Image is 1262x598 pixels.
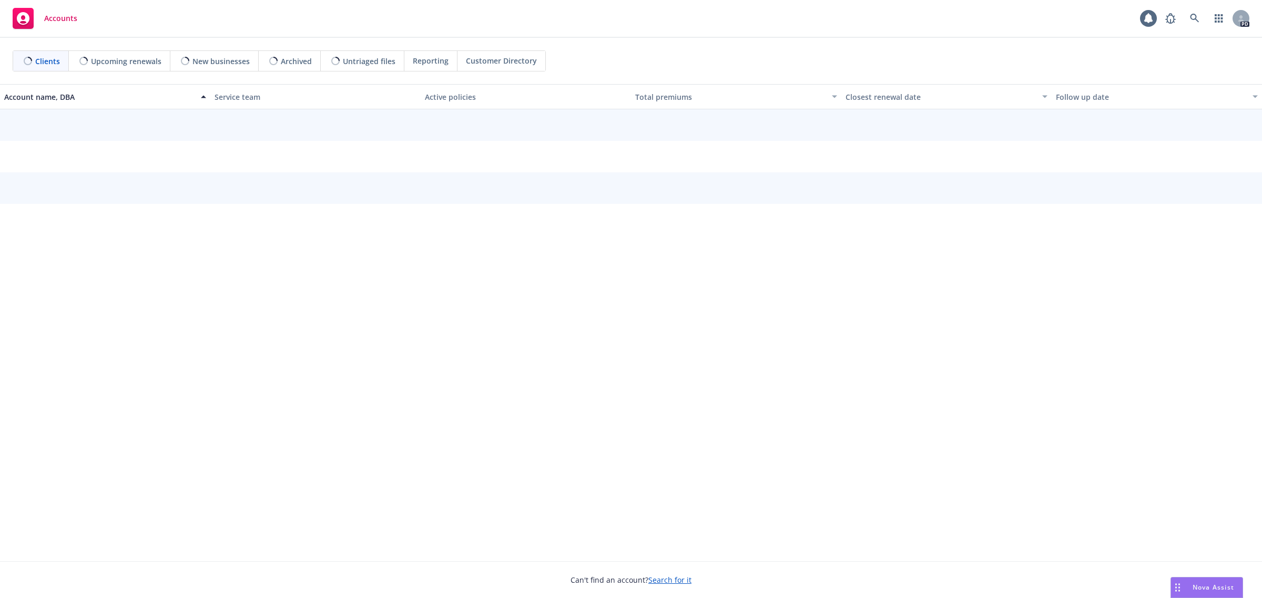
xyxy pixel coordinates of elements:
span: Clients [35,56,60,67]
div: Active policies [425,91,627,102]
div: Follow up date [1056,91,1246,102]
span: Can't find an account? [571,574,691,585]
div: Account name, DBA [4,91,195,102]
div: Service team [215,91,416,102]
span: Accounts [44,14,77,23]
div: Closest renewal date [846,91,1036,102]
span: New businesses [192,56,250,67]
button: Nova Assist [1171,577,1243,598]
a: Switch app [1208,8,1229,29]
button: Closest renewal date [841,84,1052,109]
div: Drag to move [1171,578,1184,597]
a: Search [1184,8,1205,29]
span: Reporting [413,55,449,66]
a: Accounts [8,4,82,33]
a: Report a Bug [1160,8,1181,29]
div: Total premiums [635,91,826,102]
button: Service team [210,84,421,109]
button: Total premiums [631,84,841,109]
a: Search for it [648,575,691,585]
button: Active policies [421,84,631,109]
span: Archived [281,56,312,67]
span: Upcoming renewals [91,56,161,67]
span: Untriaged files [343,56,395,67]
span: Nova Assist [1193,583,1234,592]
button: Follow up date [1052,84,1262,109]
span: Customer Directory [466,55,537,66]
